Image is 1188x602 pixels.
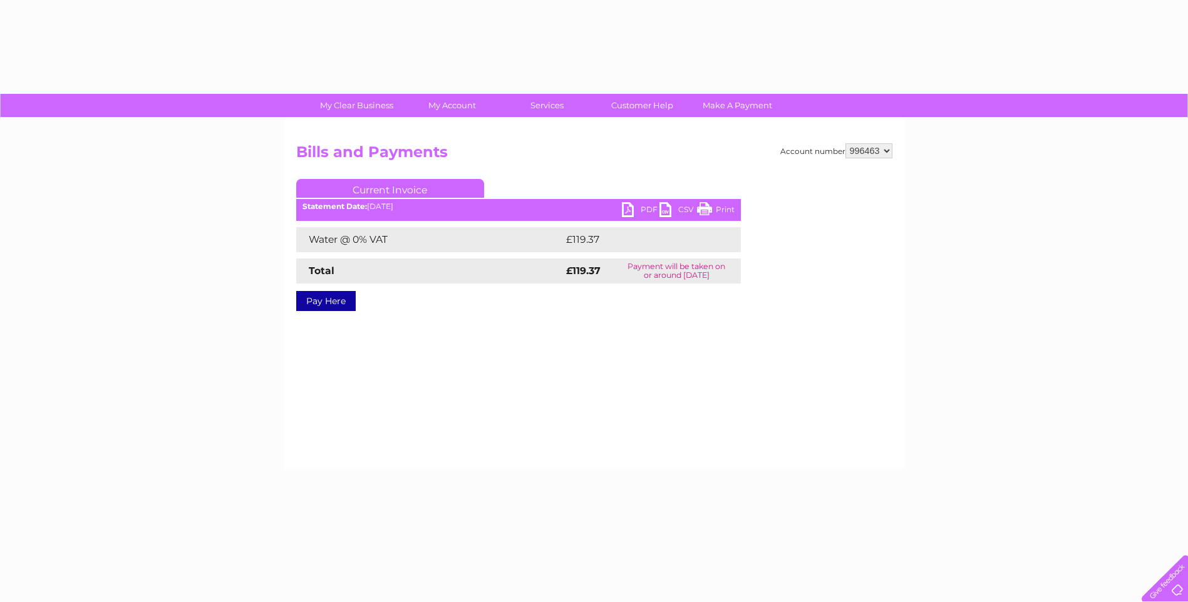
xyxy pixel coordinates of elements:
[305,94,408,117] a: My Clear Business
[309,265,334,277] strong: Total
[296,179,484,198] a: Current Invoice
[697,202,735,220] a: Print
[591,94,694,117] a: Customer Help
[612,258,740,283] td: Payment will be taken on or around [DATE]
[400,94,504,117] a: My Account
[296,143,892,167] h2: Bills and Payments
[622,202,659,220] a: PDF
[686,94,789,117] a: Make A Payment
[296,202,741,211] div: [DATE]
[780,143,892,158] div: Account number
[659,202,697,220] a: CSV
[302,202,367,211] b: Statement Date:
[566,265,601,277] strong: £119.37
[296,227,563,252] td: Water @ 0% VAT
[563,227,716,252] td: £119.37
[495,94,599,117] a: Services
[296,291,356,311] a: Pay Here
